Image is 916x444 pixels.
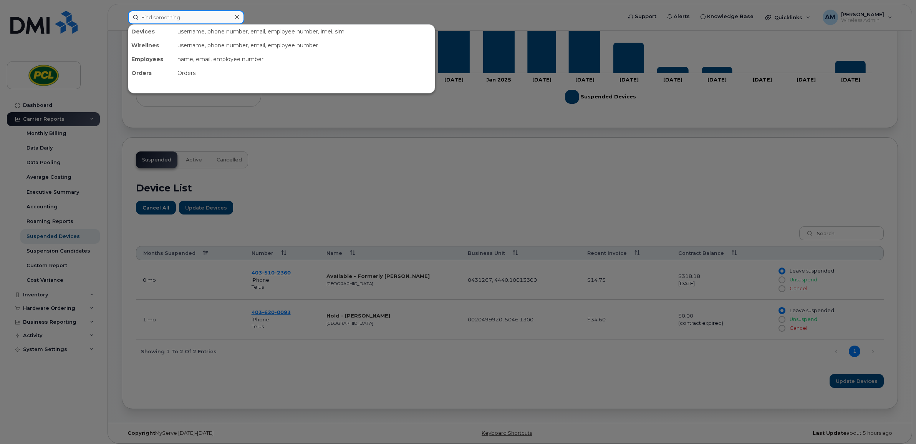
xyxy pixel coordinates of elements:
[128,52,174,66] div: Employees
[128,66,174,80] div: Orders
[128,25,174,38] div: Devices
[128,10,244,24] input: Find something...
[174,52,435,66] div: name, email, employee number
[174,38,435,52] div: username, phone number, email, employee number
[128,38,174,52] div: Wirelines
[174,25,435,38] div: username, phone number, email, employee number, imei, sim
[174,66,435,80] div: Orders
